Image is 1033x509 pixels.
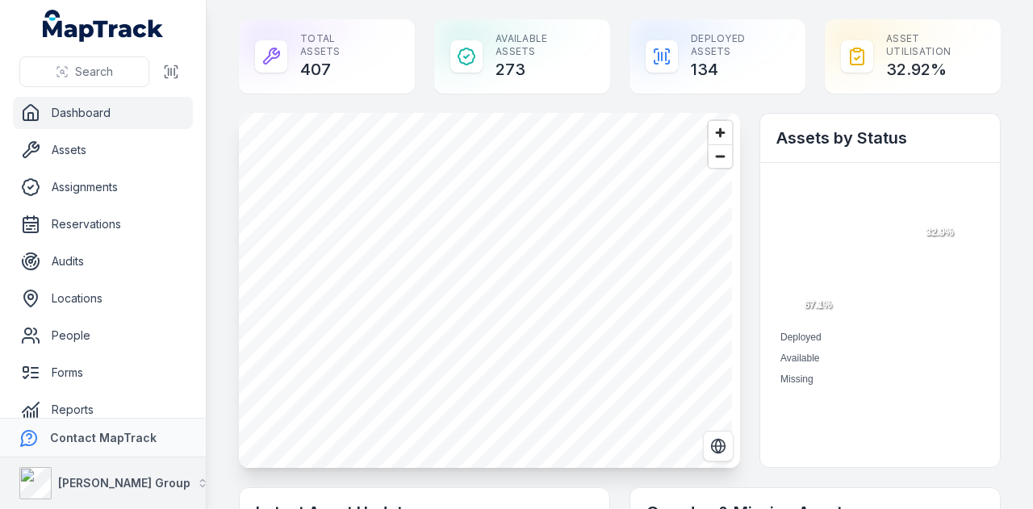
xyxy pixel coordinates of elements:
span: Deployed [780,332,822,343]
a: Forms [13,357,193,389]
span: Available [780,353,819,364]
a: MapTrack [43,10,164,42]
a: Audits [13,245,193,277]
button: Zoom out [709,144,732,168]
a: Locations [13,282,193,315]
a: People [13,319,193,352]
strong: Contact MapTrack [50,431,157,444]
span: Missing [780,373,813,385]
button: Switch to Satellite View [703,431,734,461]
a: Dashboard [13,97,193,129]
button: Search [19,56,149,87]
a: Reservations [13,208,193,240]
canvas: Map [239,113,732,468]
a: Reports [13,394,193,426]
button: Zoom in [709,121,732,144]
span: Search [75,64,113,80]
a: Assets [13,134,193,166]
a: Assignments [13,171,193,203]
strong: [PERSON_NAME] Group [58,476,190,490]
h2: Assets by Status [776,127,984,149]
